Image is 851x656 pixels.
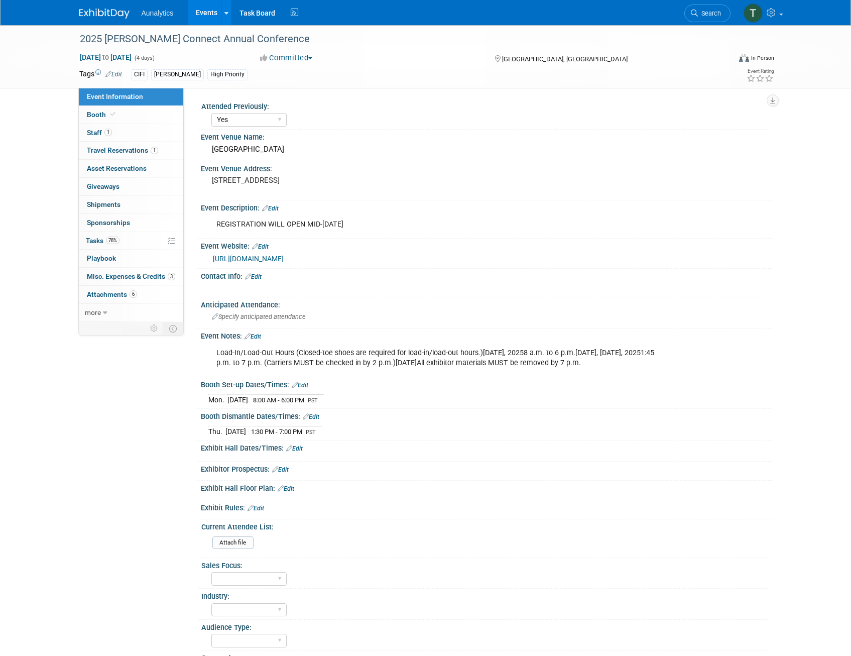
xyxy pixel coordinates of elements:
div: Booth Set-up Dates/Times: [201,377,772,390]
a: Edit [286,445,303,452]
span: Specify anticipated attendance [212,313,306,320]
span: Giveaways [87,182,119,190]
div: Event Venue Address: [201,161,772,174]
span: 1:30 PM - 7:00 PM [251,428,302,435]
span: 78% [106,237,119,244]
a: Search [684,5,731,22]
a: Edit [252,243,269,250]
span: Event Information [87,92,143,100]
span: 6 [130,290,137,298]
img: Format-Inperson.png [739,54,749,62]
a: Event Information [79,88,183,105]
span: 8:00 AM - 6:00 PM [253,396,304,404]
span: Search [698,10,721,17]
span: Travel Reservations [87,146,158,154]
span: to [101,53,110,61]
div: Sales Focus: [201,558,768,571]
a: Shipments [79,196,183,213]
td: Personalize Event Tab Strip [146,322,163,335]
img: ExhibitDay [79,9,130,19]
div: Event Website: [201,239,772,252]
div: Contact Info: [201,269,772,282]
div: Event Notes: [201,329,772,342]
button: Committed [257,53,316,63]
div: 2025 [PERSON_NAME] Connect Annual Conference [76,30,715,48]
a: Attachments6 [79,286,183,303]
div: Booth Dismantle Dates/Times: [201,409,772,422]
a: Misc. Expenses & Credits3 [79,268,183,285]
div: [PERSON_NAME] [151,69,204,80]
pre: [STREET_ADDRESS] [212,176,428,185]
span: Aunalytics [142,9,174,17]
a: Edit [248,505,264,512]
span: more [85,308,101,316]
div: Exhibit Hall Floor Plan: [201,481,772,494]
a: more [79,304,183,321]
div: In-Person [751,54,774,62]
span: Booth [87,111,117,119]
div: Attended Previously: [201,99,768,112]
span: Sponsorships [87,218,130,227]
span: Shipments [87,200,120,208]
span: Playbook [87,254,116,262]
div: REGISTRATION WILL OPEN MID-[DATE] [209,214,662,235]
div: Anticipated Attendance: [201,297,772,310]
span: Misc. Expenses & Credits [87,272,175,280]
div: Exhibit Rules: [201,500,772,513]
a: Playbook [79,250,183,267]
div: Event Venue Name: [201,130,772,142]
div: Industry: [201,589,768,601]
a: Edit [303,413,319,420]
div: Event Format [671,52,775,67]
a: Edit [105,71,122,78]
span: Tasks [86,237,119,245]
a: Edit [262,205,279,212]
a: Booth [79,106,183,124]
a: Tasks78% [79,232,183,250]
a: [URL][DOMAIN_NAME] [213,255,284,263]
span: [DATE] [DATE] [79,53,132,62]
a: Giveaways [79,178,183,195]
td: Mon. [208,394,227,405]
div: Current Attendee List: [201,519,768,532]
a: Sponsorships [79,214,183,232]
div: Event Rating [747,69,774,74]
span: 3 [168,273,175,280]
a: Edit [245,333,261,340]
a: Staff1 [79,124,183,142]
span: [GEOGRAPHIC_DATA], [GEOGRAPHIC_DATA] [502,55,628,63]
td: [DATE] [227,394,248,405]
span: Attachments [87,290,137,298]
div: Event Description: [201,200,772,213]
span: (4 days) [134,55,155,61]
img: Tim Killilea [744,4,763,23]
div: CIFI [131,69,148,80]
span: PST [306,429,316,435]
div: [GEOGRAPHIC_DATA] [208,142,765,157]
span: Staff [87,129,112,137]
a: Edit [245,273,262,280]
span: PST [308,397,318,404]
a: Asset Reservations [79,160,183,177]
div: Load-In/Load-Out Hours (Closed-toe shoes are required for load-in/load-out hours.)[DATE], 20258 a... [209,343,662,373]
span: Asset Reservations [87,164,147,172]
span: 1 [104,129,112,136]
span: 1 [151,147,158,154]
a: Edit [272,466,289,473]
td: Toggle Event Tabs [163,322,183,335]
a: Travel Reservations1 [79,142,183,159]
div: High Priority [207,69,248,80]
a: Edit [292,382,308,389]
td: Tags [79,69,122,80]
i: Booth reservation complete [110,112,115,117]
td: [DATE] [225,426,246,436]
a: Edit [278,485,294,492]
div: Exhibitor Prospectus: [201,462,772,475]
div: Audience Type: [201,620,768,632]
div: Exhibit Hall Dates/Times: [201,441,772,454]
td: Thu. [208,426,225,436]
